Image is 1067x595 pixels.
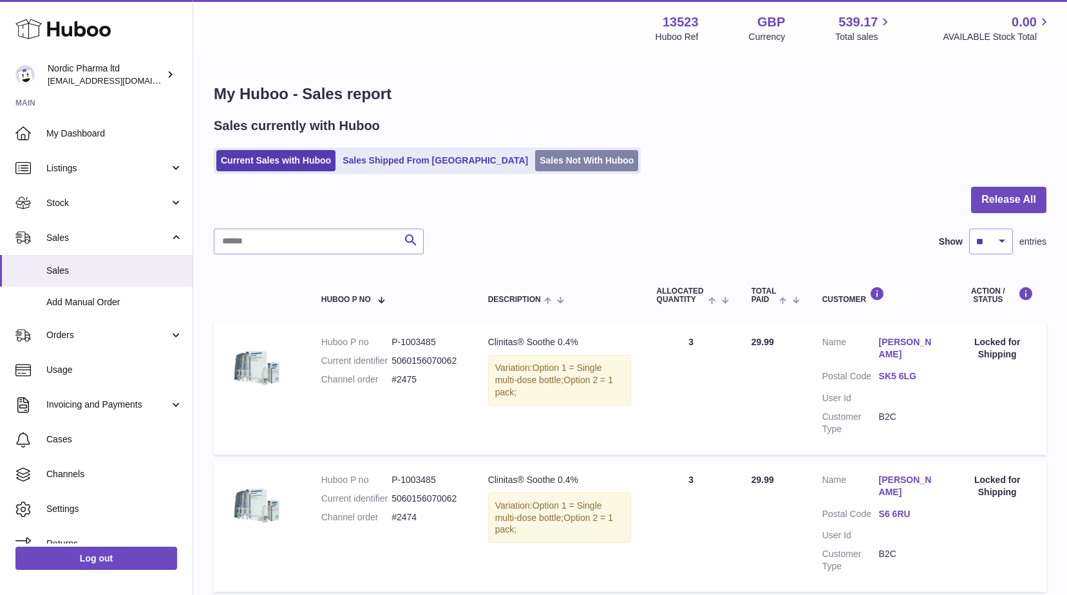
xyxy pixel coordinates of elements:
td: 3 [644,461,739,592]
dt: Name [822,336,879,364]
span: Cases [46,433,183,446]
dd: #2475 [392,373,462,386]
a: SK5 6LG [879,370,936,382]
dt: Customer Type [822,548,879,572]
span: Sales [46,232,169,244]
img: 2_6c148ce2-9555-4dcb-a520-678b12be0df6.png [227,336,291,401]
dt: Huboo P no [321,474,392,486]
dt: User Id [822,529,879,542]
span: Add Manual Order [46,296,183,308]
dt: Huboo P no [321,336,392,348]
span: 0.00 [1012,14,1037,31]
dt: User Id [822,392,879,404]
span: entries [1019,236,1046,248]
div: Variation: [488,493,631,543]
img: chika.alabi@nordicpharma.com [15,65,35,84]
span: Option 2 = 1 pack; [495,513,613,535]
dd: 5060156070062 [392,355,462,367]
span: Settings [46,503,183,515]
span: Option 1 = Single multi-dose bottle; [495,363,602,385]
dd: #2474 [392,511,462,524]
dt: Name [822,474,879,502]
a: [PERSON_NAME] [879,474,936,498]
dt: Channel order [321,373,392,386]
img: 2_6c148ce2-9555-4dcb-a520-678b12be0df6.png [227,474,291,538]
div: Locked for Shipping [961,336,1034,361]
span: Usage [46,364,183,376]
h2: Sales currently with Huboo [214,117,380,135]
span: Description [488,296,541,304]
dd: B2C [879,548,936,572]
span: Channels [46,468,183,480]
span: Option 2 = 1 pack; [495,375,613,397]
a: Sales Not With Huboo [535,150,638,171]
span: Total paid [751,287,777,304]
span: Stock [46,197,169,209]
dt: Postal Code [822,508,879,524]
dt: Channel order [321,511,392,524]
td: 3 [644,323,739,454]
a: 0.00 AVAILABLE Stock Total [943,14,1052,43]
span: Orders [46,329,169,341]
span: 539.17 [838,14,878,31]
div: Customer [822,287,936,304]
div: Huboo Ref [656,31,699,43]
div: Clinitas® Soothe 0.4% [488,474,631,486]
dt: Postal Code [822,370,879,386]
a: S6 6RU [879,508,936,520]
span: 29.99 [751,475,774,485]
label: Show [939,236,963,248]
a: Current Sales with Huboo [216,150,335,171]
dd: 5060156070062 [392,493,462,505]
div: Locked for Shipping [961,474,1034,498]
div: Action / Status [961,287,1034,304]
div: Variation: [488,355,631,406]
span: [EMAIL_ADDRESS][DOMAIN_NAME] [48,75,189,86]
strong: GBP [757,14,785,31]
span: Sales [46,265,183,277]
span: Total sales [835,31,892,43]
div: Currency [749,31,786,43]
span: Listings [46,162,169,175]
h1: My Huboo - Sales report [214,84,1046,104]
span: AVAILABLE Stock Total [943,31,1052,43]
a: [PERSON_NAME] [879,336,936,361]
span: ALLOCATED Quantity [657,287,706,304]
dt: Current identifier [321,493,392,505]
span: Returns [46,538,183,550]
span: Huboo P no [321,296,371,304]
button: Release All [971,187,1046,213]
a: Log out [15,547,177,570]
span: Option 1 = Single multi-dose bottle; [495,500,602,523]
dd: P-1003485 [392,336,462,348]
dt: Current identifier [321,355,392,367]
div: Clinitas® Soothe 0.4% [488,336,631,348]
a: 539.17 Total sales [835,14,892,43]
span: Invoicing and Payments [46,399,169,411]
dt: Customer Type [822,411,879,435]
span: My Dashboard [46,127,183,140]
a: Sales Shipped From [GEOGRAPHIC_DATA] [338,150,533,171]
span: 29.99 [751,337,774,347]
div: Nordic Pharma ltd [48,62,164,87]
strong: 13523 [663,14,699,31]
dd: P-1003485 [392,474,462,486]
dd: B2C [879,411,936,435]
